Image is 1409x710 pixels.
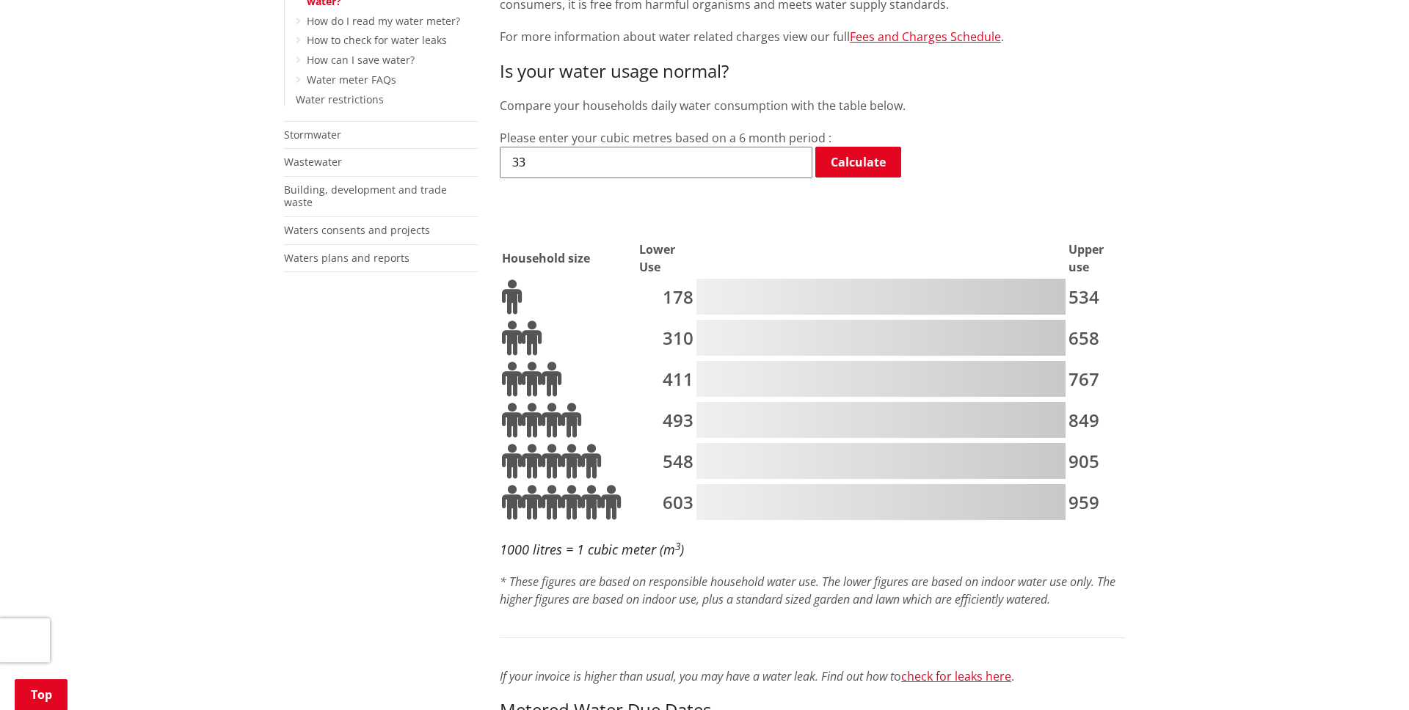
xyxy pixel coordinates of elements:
td: 959 [1068,483,1124,523]
th: Lower Use [638,240,694,277]
sup: 3 [675,540,680,553]
iframe: Messenger Launcher [1341,648,1394,701]
a: Wastewater [284,155,342,169]
td: 534 [1068,278,1124,318]
label: Please enter your cubic metres based on a 6 month period : [500,130,831,146]
a: Top [15,679,68,710]
a: check for leaks here [901,668,1011,684]
td: 411 [638,360,694,400]
a: Fees and Charges Schedule [850,29,1001,45]
td: 658 [1068,319,1124,359]
a: Water meter FAQs [307,73,396,87]
a: Building, development and trade waste [284,183,447,209]
td: 493 [638,401,694,441]
a: How do I read my water meter? [307,14,460,28]
em: If your invoice is higher than usual, you may have a water leak. Find out how t [500,668,894,684]
a: Water restrictions [296,92,384,106]
em: * These figures are based on responsible household water use. The lower figures are based on indo... [500,574,1115,607]
td: 767 [1068,360,1124,400]
a: How can I save water? [307,53,415,67]
td: 849 [1068,401,1124,441]
a: Waters plans and reports [284,251,409,265]
p: For more information about water related charges view our full . [500,28,1125,46]
h3: Is your water usage normal? [500,61,1125,82]
a: How to check for water leaks [307,33,447,47]
th: Household size [501,240,637,277]
a: Calculate [815,147,901,177]
td: 548 [638,442,694,482]
em: 1000 litres = 1 cubic meter (m ) [500,541,684,558]
td: 603 [638,483,694,523]
td: 905 [1068,442,1124,482]
p: Compare your households daily water consumption with the table below. [500,97,1125,114]
a: Stormwater [284,128,341,142]
th: Upper use [1068,240,1124,277]
p: o . [500,667,1125,685]
a: Waters consents and projects [284,223,430,237]
td: 310 [638,319,694,359]
td: 178 [638,278,694,318]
